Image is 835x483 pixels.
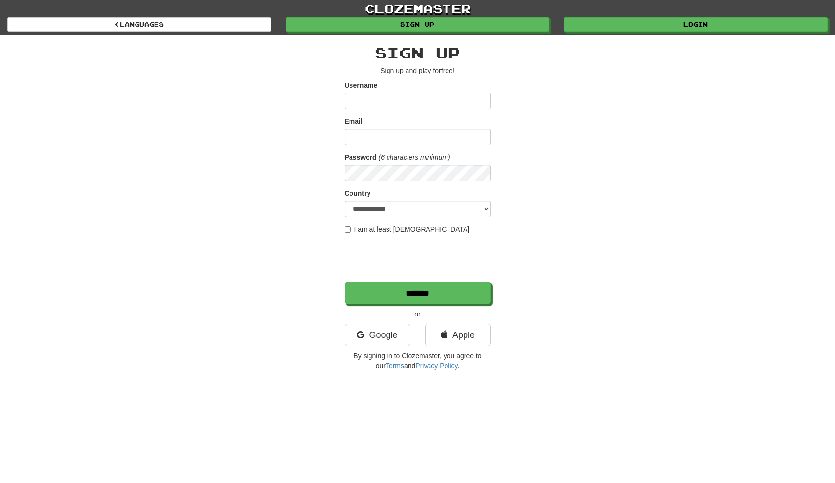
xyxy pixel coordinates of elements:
u: free [441,67,453,74]
p: By signing in to Clozemaster, you agree to our and . [345,351,491,371]
a: Login [564,17,828,32]
a: Apple [425,324,491,346]
label: Password [345,152,377,162]
a: Languages [7,17,271,32]
label: Country [345,188,371,198]
em: (6 characters minimum) [379,153,450,161]
h2: Sign up [345,45,491,61]
a: Google [345,324,410,346]
a: Terms [386,362,404,370]
a: Sign up [286,17,549,32]
label: Username [345,80,378,90]
p: or [345,309,491,319]
label: Email [345,116,363,126]
input: I am at least [DEMOGRAPHIC_DATA] [345,226,351,233]
a: Privacy Policy [415,362,457,370]
label: I am at least [DEMOGRAPHIC_DATA] [345,224,470,234]
p: Sign up and play for ! [345,66,491,75]
iframe: reCAPTCHA [345,239,493,277]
